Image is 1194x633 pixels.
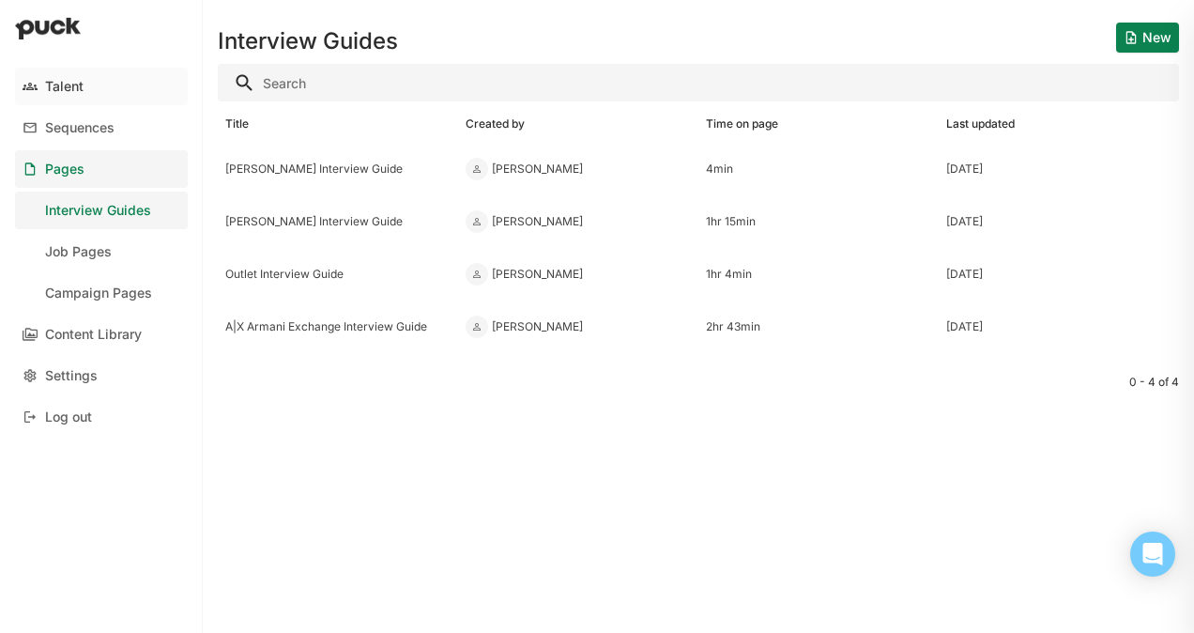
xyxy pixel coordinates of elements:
[15,316,188,353] a: Content Library
[706,162,931,176] div: 4min
[225,215,451,228] div: [PERSON_NAME] Interview Guide
[15,192,188,229] a: Interview Guides
[218,376,1179,389] div: 0 - 4 of 4
[946,268,983,281] div: [DATE]
[15,357,188,394] a: Settings
[706,215,931,228] div: 1hr 15min
[225,162,451,176] div: [PERSON_NAME] Interview Guide
[15,233,188,270] a: Job Pages
[45,162,84,178] div: Pages
[15,274,188,312] a: Campaign Pages
[225,117,249,131] div: Title
[218,30,398,53] h1: Interview Guides
[225,268,451,281] div: Outlet Interview Guide
[706,268,931,281] div: 1hr 4min
[45,203,151,219] div: Interview Guides
[946,215,983,228] div: [DATE]
[45,79,84,95] div: Talent
[706,320,931,333] div: 2hr 43min
[706,117,778,131] div: Time on page
[492,320,583,333] div: [PERSON_NAME]
[492,162,583,176] div: [PERSON_NAME]
[45,409,92,425] div: Log out
[15,68,188,105] a: Talent
[45,244,112,260] div: Job Pages
[218,64,1179,101] input: Search
[15,109,188,147] a: Sequences
[45,120,115,136] div: Sequences
[1116,23,1179,53] button: New
[45,368,98,384] div: Settings
[15,150,188,188] a: Pages
[225,320,451,333] div: A|X Armani Exchange Interview Guide
[1130,532,1175,577] div: Open Intercom Messenger
[946,162,983,176] div: [DATE]
[45,327,142,343] div: Content Library
[466,117,525,131] div: Created by
[492,268,583,281] div: [PERSON_NAME]
[946,320,983,333] div: [DATE]
[946,117,1015,131] div: Last updated
[45,286,152,301] div: Campaign Pages
[492,215,583,228] div: [PERSON_NAME]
